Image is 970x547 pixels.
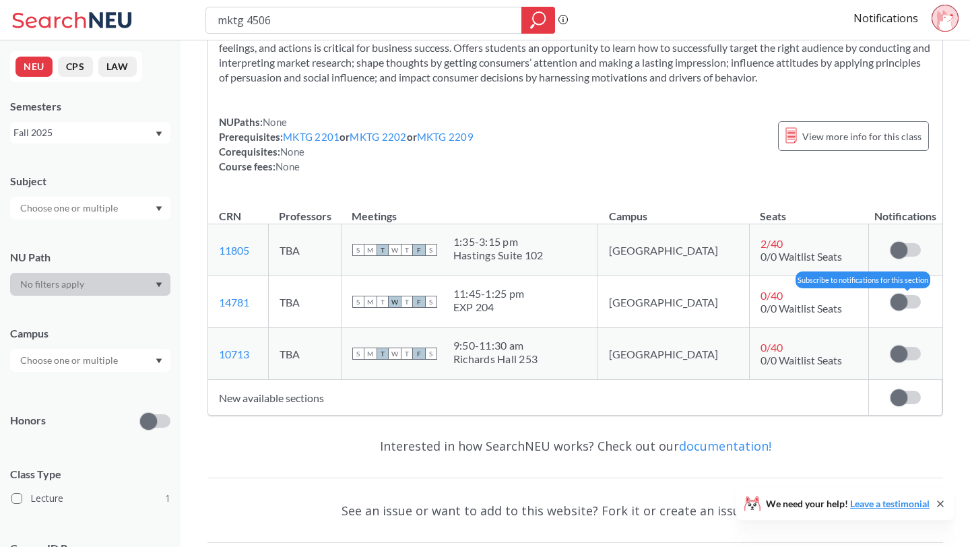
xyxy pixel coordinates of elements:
[853,11,918,26] a: Notifications
[219,348,249,360] a: 10713
[401,296,413,308] span: T
[425,348,437,360] span: S
[13,352,127,368] input: Choose one or multiple
[352,348,364,360] span: S
[219,209,241,224] div: CRN
[521,7,555,34] div: magnifying glass
[453,352,538,366] div: Richards Hall 253
[283,131,339,143] a: MKTG 2201
[802,128,922,145] span: View more info for this class
[352,244,364,256] span: S
[679,438,771,454] a: documentation!
[364,348,377,360] span: M
[276,160,300,172] span: None
[15,57,53,77] button: NEU
[10,349,170,372] div: Dropdown arrow
[216,9,512,32] input: Class, professor, course number, "phrase"
[761,237,783,250] span: 2 / 40
[377,348,389,360] span: T
[156,282,162,288] svg: Dropdown arrow
[10,273,170,296] div: Dropdown arrow
[219,115,474,174] div: NUPaths: Prerequisites: or or Corequisites: Course fees:
[598,224,750,276] td: [GEOGRAPHIC_DATA]
[219,11,932,85] section: Incorporates the latest research in marketing, psychology, and other behavioral sciences to help ...
[761,341,783,354] span: 0 / 40
[156,206,162,212] svg: Dropdown arrow
[165,491,170,506] span: 1
[280,146,304,158] span: None
[10,250,170,265] div: NU Path
[341,195,597,224] th: Meetings
[207,491,943,530] div: See an issue or want to add to this website? Fork it or create an issue on .
[263,116,287,128] span: None
[10,174,170,189] div: Subject
[219,296,249,309] a: 14781
[10,197,170,220] div: Dropdown arrow
[352,296,364,308] span: S
[10,99,170,114] div: Semesters
[417,131,474,143] a: MKTG 2209
[208,380,869,416] td: New available sections
[11,490,170,507] label: Lecture
[268,195,341,224] th: Professors
[425,296,437,308] span: S
[389,244,401,256] span: W
[766,499,930,509] span: We need your help!
[10,467,170,482] span: Class Type
[219,244,249,257] a: 11805
[98,57,137,77] button: LAW
[207,426,943,465] div: Interested in how SearchNEU works? Check out our
[156,358,162,364] svg: Dropdown arrow
[598,195,750,224] th: Campus
[10,413,46,428] p: Honors
[156,131,162,137] svg: Dropdown arrow
[413,244,425,256] span: F
[10,122,170,143] div: Fall 2025Dropdown arrow
[761,302,842,315] span: 0/0 Waitlist Seats
[598,328,750,380] td: [GEOGRAPHIC_DATA]
[749,195,868,224] th: Seats
[401,244,413,256] span: T
[761,354,842,366] span: 0/0 Waitlist Seats
[453,339,538,352] div: 9:50 - 11:30 am
[377,296,389,308] span: T
[453,300,524,314] div: EXP 204
[13,200,127,216] input: Choose one or multiple
[58,57,93,77] button: CPS
[364,296,377,308] span: M
[453,249,544,262] div: Hastings Suite 102
[598,276,750,328] td: [GEOGRAPHIC_DATA]
[761,289,783,302] span: 0 / 40
[413,296,425,308] span: F
[869,195,942,224] th: Notifications
[364,244,377,256] span: M
[389,348,401,360] span: W
[413,348,425,360] span: F
[350,131,406,143] a: MKTG 2202
[268,328,341,380] td: TBA
[401,348,413,360] span: T
[453,235,544,249] div: 1:35 - 3:15 pm
[10,326,170,341] div: Campus
[377,244,389,256] span: T
[268,224,341,276] td: TBA
[453,287,524,300] div: 11:45 - 1:25 pm
[761,250,842,263] span: 0/0 Waitlist Seats
[268,276,341,328] td: TBA
[13,125,154,140] div: Fall 2025
[425,244,437,256] span: S
[850,498,930,509] a: Leave a testimonial
[530,11,546,30] svg: magnifying glass
[389,296,401,308] span: W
